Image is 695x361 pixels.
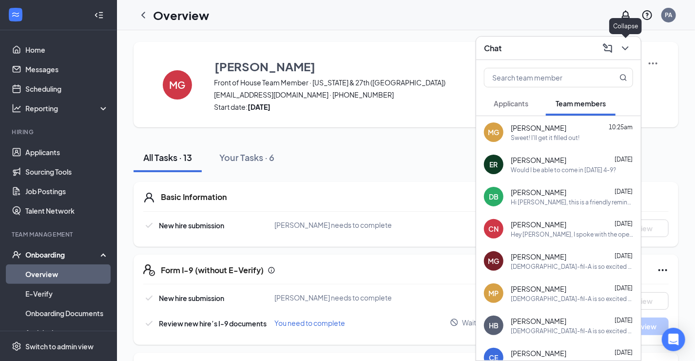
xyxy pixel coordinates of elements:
span: [PERSON_NAME] [511,187,566,197]
svg: Settings [12,341,21,351]
svg: Analysis [12,103,21,113]
div: Sweet! I'll get it filled out! [511,134,579,142]
span: 10:25am [609,123,633,131]
div: MG [488,256,500,266]
button: ComposeMessage [600,40,616,56]
span: [DATE] [615,252,633,260]
svg: Collapse [94,10,104,20]
span: [PERSON_NAME] [511,155,566,165]
div: Hey [PERSON_NAME], I spoke with the operator, and the variance between pay is due to the cost of ... [511,230,633,239]
span: [PERSON_NAME] needs to complete [275,221,392,229]
h3: Chat [484,43,502,54]
div: Onboarding [25,250,100,260]
h1: Overview [153,7,209,23]
div: PA [665,11,673,19]
span: Team members [556,99,606,108]
svg: Checkmark [143,220,155,231]
span: [PERSON_NAME] [511,252,566,261]
div: Would I be able to come in [DATE] 4-9? [511,166,616,174]
span: [DATE] [615,220,633,227]
svg: Blocked [450,318,459,327]
button: View [620,292,669,310]
span: Start date: [214,102,551,112]
a: Scheduling [25,79,109,99]
div: ER [490,160,498,169]
button: Review [620,318,669,335]
h5: Form I-9 (without E-Verify) [161,265,264,276]
span: You need to complete [275,319,346,327]
svg: MagnifyingGlass [619,74,627,81]
svg: QuestionInfo [641,9,653,21]
div: Hi [PERSON_NAME], this is a friendly reminder. Your meeting with [DEMOGRAPHIC_DATA]-fil-A for Foo... [511,198,633,206]
div: All Tasks · 13 [143,151,192,163]
button: View [620,220,669,237]
span: [DATE] [615,188,633,195]
div: [DEMOGRAPHIC_DATA]-fil-A is so excited for you to join our team! Do you know anyone else who migh... [511,327,633,335]
svg: Checkmark [143,292,155,304]
div: [DEMOGRAPHIC_DATA]-fil-A is so excited for you to join our team! Do you know anyone else who migh... [511,295,633,303]
span: [PERSON_NAME] [511,220,566,229]
svg: User [143,192,155,203]
svg: WorkstreamLogo [11,10,20,20]
svg: UserCheck [12,250,21,260]
span: New hire submission [159,221,224,230]
a: Home [25,40,109,60]
span: [DATE] [615,317,633,324]
svg: Notifications [620,9,632,21]
span: [DATE] [615,284,633,292]
div: Your Tasks · 6 [219,151,274,163]
strong: [DATE] [248,102,270,111]
a: Sourcing Tools [25,162,109,181]
div: Switch to admin view [25,341,94,351]
h3: [PERSON_NAME] [214,58,315,75]
div: MG [488,127,500,137]
button: MG [153,58,202,112]
h4: MG [170,81,186,88]
a: Overview [25,264,109,284]
div: Reporting [25,103,109,113]
div: MP [489,288,499,298]
span: Applicants [494,99,528,108]
input: Search team member [484,68,600,87]
svg: Ellipses [657,264,669,276]
div: HB [489,321,499,330]
div: DB [489,192,499,201]
h5: Basic Information [161,192,227,202]
svg: Checkmark [143,318,155,329]
span: [PERSON_NAME] needs to complete [275,293,392,302]
span: [DATE] [615,156,633,163]
svg: ChevronLeft [137,9,149,21]
span: [EMAIL_ADDRESS][DOMAIN_NAME] · [PHONE_NUMBER] [214,90,551,100]
a: Applicants [25,142,109,162]
svg: ComposeMessage [602,42,614,54]
svg: FormI9EVerifyIcon [143,264,155,276]
img: More Actions [647,58,659,69]
span: [PERSON_NAME] [511,123,566,133]
div: Open Intercom Messenger [662,328,685,351]
div: Team Management [12,230,107,239]
button: ChevronDown [618,40,633,56]
div: [DEMOGRAPHIC_DATA]-fil-A is so excited for you to join our team! Do you know anyone else who migh... [511,262,633,271]
a: Messages [25,60,109,79]
span: [DATE] [615,349,633,356]
span: [PERSON_NAME] [511,316,566,326]
span: Front of House Team Member · [US_STATE] & 27th ([GEOGRAPHIC_DATA]) [214,78,551,87]
span: [PERSON_NAME] [511,348,566,358]
a: E-Verify [25,284,109,303]
a: Onboarding Documents [25,303,109,323]
span: New hire submission [159,294,224,302]
a: Activity log [25,323,109,342]
a: Talent Network [25,201,109,221]
a: Job Postings [25,181,109,201]
div: CN [489,224,499,234]
span: Review new hire’s I-9 documents [159,319,267,328]
div: Hiring [12,128,107,136]
span: [PERSON_NAME] [511,284,566,294]
svg: Info [268,266,275,274]
span: Waiting for new hire submission [462,318,561,327]
svg: ChevronDown [619,42,631,54]
button: [PERSON_NAME] [214,58,551,75]
div: Collapse [609,18,642,34]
